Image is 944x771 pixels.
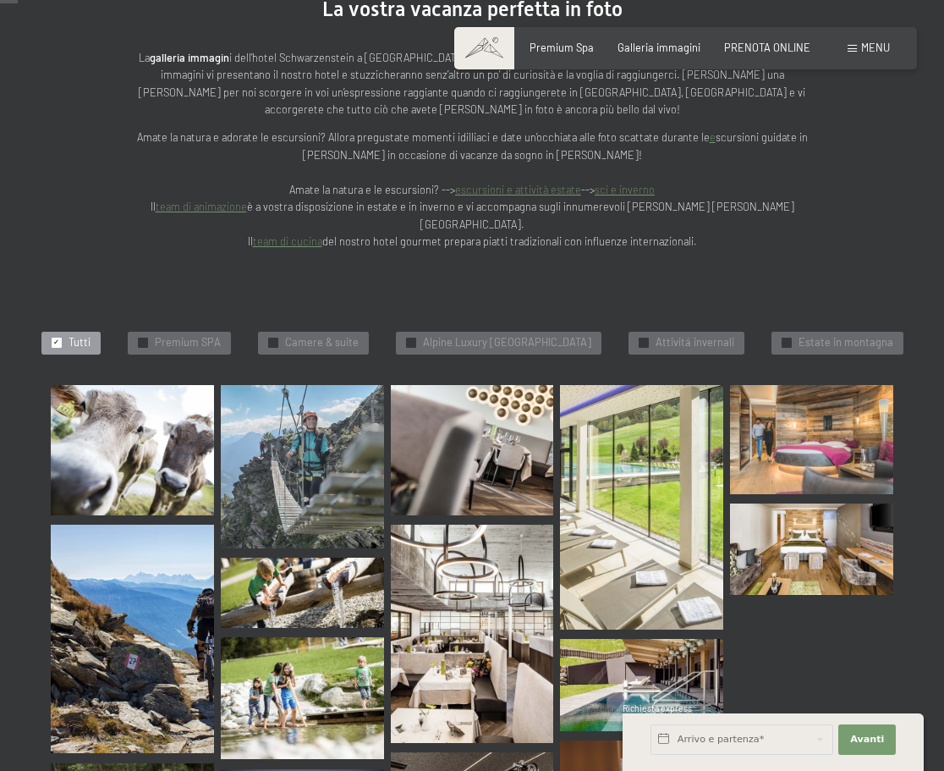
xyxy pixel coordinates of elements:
[270,339,276,348] span: ✓
[617,41,700,54] a: Galleria immagini
[391,385,554,515] img: Immagini
[640,339,646,348] span: ✓
[53,339,59,348] span: ✓
[623,703,692,713] span: Richiesta express
[560,639,723,730] img: Immagini
[423,335,591,350] span: Alpine Luxury [GEOGRAPHIC_DATA]
[861,41,890,54] span: Menu
[730,504,893,595] img: Immagini
[391,525,554,742] img: Immagini
[455,183,581,196] a: escursioni e attività estate
[799,335,893,350] span: Estate in montagna
[730,604,893,768] img: Immagini
[51,385,214,515] img: Immagini
[221,385,384,548] img: Immagini
[710,130,716,144] a: e
[530,41,594,54] a: Premium Spa
[150,51,229,64] strong: galleria immagin
[69,335,91,350] span: Tutti
[656,335,734,350] span: Attivitá invernali
[156,200,247,213] a: team di animazione
[51,525,214,753] img: Immagini
[724,41,810,54] a: PRENOTA ONLINE
[221,558,384,628] img: Immagini
[595,183,655,196] a: sci e inverno
[838,724,896,755] button: Avanti
[155,335,221,350] span: Premium SPA
[730,385,893,494] img: Immagini
[134,129,810,250] p: Amate la natura e adorate le escursioni? Allora pregustate momenti idilliaci e date un’occhiata a...
[134,49,810,118] p: La i dell’hotel Schwarzenstein a [GEOGRAPHIC_DATA] vi mostra l’hotel in tutto il suo splendore. S...
[408,339,414,348] span: ✓
[783,339,789,348] span: ✓
[850,733,884,746] span: Avanti
[560,385,723,630] img: Immagini
[285,335,359,350] span: Camere & suite
[140,339,145,348] span: ✓
[253,234,322,248] a: team di cucina
[221,637,384,760] img: Immagini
